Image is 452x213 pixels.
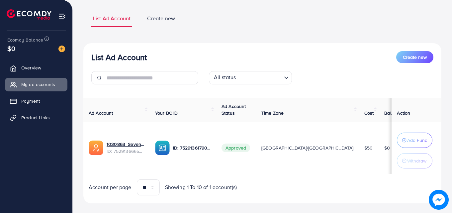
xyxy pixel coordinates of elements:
[7,44,15,53] span: $0
[429,190,449,210] img: image
[384,110,402,116] span: Balance
[5,94,67,108] a: Payment
[261,110,284,116] span: Time Zone
[396,51,433,63] button: Create new
[222,103,246,116] span: Ad Account Status
[213,72,237,83] span: All status
[107,141,144,148] a: 1030863_Seven One_1753013747594
[397,110,410,116] span: Action
[21,64,41,71] span: Overview
[89,183,132,191] span: Account per page
[238,72,281,83] input: Search for option
[107,141,144,155] div: <span class='underline'>1030863_Seven One_1753013747594</span></br>7529136665433047041
[155,110,178,116] span: Your BC ID
[7,37,43,43] span: Ecomdy Balance
[407,136,427,144] p: Add Fund
[384,145,390,151] span: $0
[209,71,292,84] div: Search for option
[89,141,103,155] img: ic-ads-acc.e4c84228.svg
[165,183,237,191] span: Showing 1 To 10 of 1 account(s)
[155,141,170,155] img: ic-ba-acc.ded83a64.svg
[397,133,432,148] button: Add Fund
[21,98,40,104] span: Payment
[7,9,51,20] img: logo
[58,13,66,20] img: menu
[403,54,427,60] span: Create new
[397,153,432,168] button: Withdraw
[5,111,67,124] a: Product Links
[107,148,144,155] span: ID: 7529136665433047041
[5,61,67,74] a: Overview
[407,157,426,165] p: Withdraw
[364,145,373,151] span: $50
[222,144,250,152] span: Approved
[21,81,55,88] span: My ad accounts
[364,110,374,116] span: Cost
[93,15,131,22] span: List Ad Account
[21,114,50,121] span: Product Links
[147,15,175,22] span: Create new
[261,145,354,151] span: [GEOGRAPHIC_DATA]/[GEOGRAPHIC_DATA]
[91,53,147,62] h3: List Ad Account
[173,144,211,152] p: ID: 7529136179015598081
[5,78,67,91] a: My ad accounts
[58,46,65,52] img: image
[89,110,113,116] span: Ad Account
